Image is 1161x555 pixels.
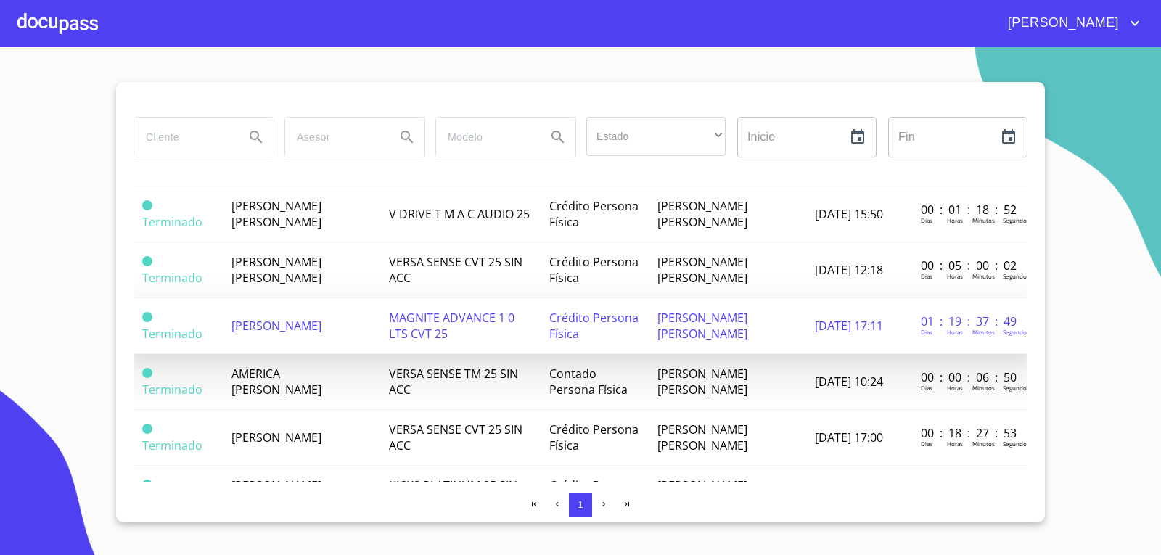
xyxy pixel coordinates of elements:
p: Horas [947,272,963,280]
input: search [134,118,233,157]
span: KICKS PLATINUM 25 SIN ACC [389,477,517,509]
input: search [436,118,535,157]
span: [PERSON_NAME] [231,318,321,334]
span: Crédito Persona Física [549,422,639,453]
p: 00 : 01 : 18 : 52 [921,202,1019,218]
span: [PERSON_NAME] [PERSON_NAME] [231,198,321,230]
p: Minutos [972,328,995,336]
p: Minutos [972,272,995,280]
p: 00 : 05 : 20 : 04 [921,481,1019,497]
button: Search [239,120,274,155]
span: [PERSON_NAME] [PERSON_NAME] [657,254,747,286]
span: [DATE] 17:00 [815,429,883,445]
span: Crédito Persona Física [549,198,639,230]
span: [PERSON_NAME] [PERSON_NAME] [231,477,321,509]
div: ​ [586,117,726,156]
p: Minutos [972,440,995,448]
p: 01 : 19 : 37 : 49 [921,313,1019,329]
span: Terminado [142,437,202,453]
span: [DATE] 12:18 [815,262,883,278]
p: Segundos [1003,216,1030,224]
p: Horas [947,216,963,224]
p: Horas [947,328,963,336]
p: 00 : 18 : 27 : 53 [921,425,1019,441]
span: [PERSON_NAME] [PERSON_NAME] [657,366,747,398]
span: [PERSON_NAME] [PERSON_NAME] [657,477,747,509]
span: Terminado [142,368,152,378]
p: Segundos [1003,328,1030,336]
p: Minutos [972,216,995,224]
span: Terminado [142,200,152,210]
span: Terminado [142,424,152,434]
p: Dias [921,272,932,280]
button: account of current user [997,12,1144,35]
p: 00 : 05 : 00 : 02 [921,258,1019,274]
span: [PERSON_NAME] [PERSON_NAME] [231,254,321,286]
span: VERSA SENSE CVT 25 SIN ACC [389,254,522,286]
button: Search [390,120,424,155]
span: Contado Persona Física [549,366,628,398]
span: Terminado [142,312,152,322]
span: [PERSON_NAME] [231,429,321,445]
span: V DRIVE T M A C AUDIO 25 [389,206,530,222]
span: Crédito Persona Física [549,477,639,509]
span: Terminado [142,326,202,342]
p: Segundos [1003,440,1030,448]
p: Dias [921,384,932,392]
button: 1 [569,493,592,517]
span: Terminado [142,256,152,266]
p: Minutos [972,384,995,392]
span: [PERSON_NAME] [PERSON_NAME] [657,198,747,230]
span: [PERSON_NAME] [PERSON_NAME] [657,422,747,453]
span: [PERSON_NAME] [PERSON_NAME] [657,310,747,342]
p: Dias [921,328,932,336]
p: Segundos [1003,272,1030,280]
p: Horas [947,384,963,392]
span: Crédito Persona Física [549,254,639,286]
span: 1 [578,499,583,510]
span: Terminado [142,214,202,230]
button: Search [541,120,575,155]
p: Horas [947,440,963,448]
span: [DATE] 10:24 [815,374,883,390]
span: MAGNITE ADVANCE 1 0 LTS CVT 25 [389,310,514,342]
span: Crédito Persona Física [549,310,639,342]
span: VERSA SENSE TM 25 SIN ACC [389,366,518,398]
span: [PERSON_NAME] [997,12,1126,35]
input: search [285,118,384,157]
span: [DATE] 15:50 [815,206,883,222]
span: AMERICA [PERSON_NAME] [231,366,321,398]
p: 00 : 00 : 06 : 50 [921,369,1019,385]
p: Dias [921,440,932,448]
p: Dias [921,216,932,224]
span: Terminado [142,480,152,490]
span: Terminado [142,382,202,398]
span: [DATE] 17:11 [815,318,883,334]
span: Terminado [142,270,202,286]
p: Segundos [1003,384,1030,392]
span: VERSA SENSE CVT 25 SIN ACC [389,422,522,453]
